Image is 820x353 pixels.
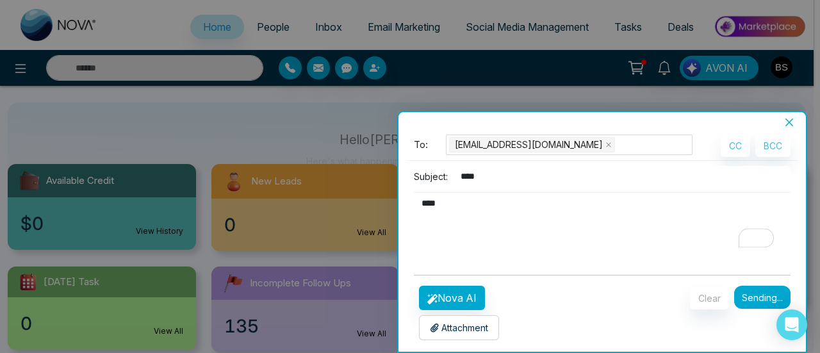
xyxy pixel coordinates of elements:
span: anit@mmnovatech.com [449,137,615,152]
span: close [605,142,612,148]
button: Close [780,117,798,128]
p: Subject: [414,170,448,183]
button: Sending... [734,286,791,309]
button: Clear [690,287,729,309]
span: To: [414,138,428,152]
span: close [784,117,794,127]
div: Open Intercom Messenger [776,309,807,340]
button: Nova AI [419,286,485,310]
p: Attachment [430,321,488,334]
span: [EMAIL_ADDRESS][DOMAIN_NAME] [455,138,603,152]
textarea: To enrich screen reader interactions, please activate Accessibility in Grammarly extension settings [414,193,784,254]
button: CC [721,135,750,157]
button: BCC [755,135,791,157]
